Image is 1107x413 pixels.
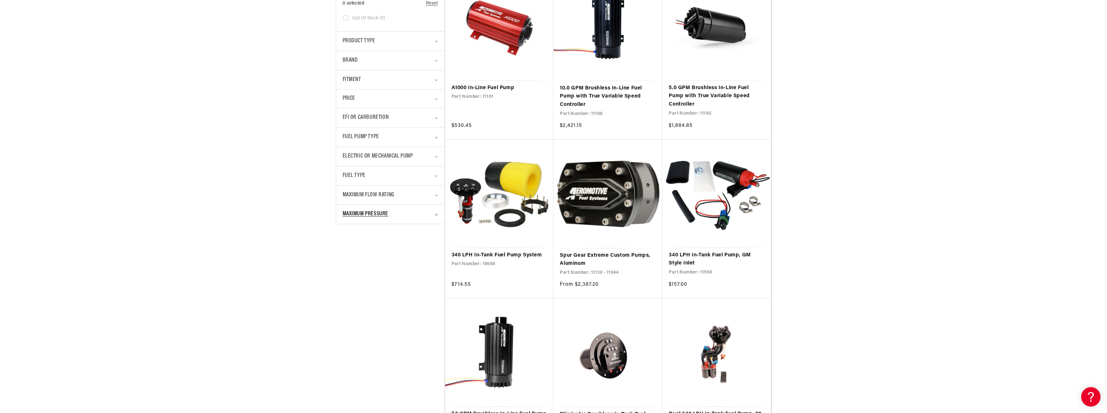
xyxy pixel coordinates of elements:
[343,56,358,65] span: Brand
[343,147,438,166] summary: Electric or Mechanical Pump (0 selected)
[560,84,656,109] a: 10.0 GPM Brushless In-Line Fuel Pump with True Variable Speed Controller
[343,166,438,185] summary: Fuel Type (0 selected)
[343,132,379,142] span: Fuel Pump Type
[343,32,438,51] summary: Product type (0 selected)
[352,15,385,21] span: Out of stock (0)
[343,75,361,85] span: Fitment
[669,84,764,109] a: 5.0 GPM Brushless In-Line Fuel Pump with True Variable Speed Controller
[343,89,438,108] summary: Price
[343,51,438,70] summary: Brand (0 selected)
[343,152,413,161] span: Electric or Mechanical Pump
[343,108,438,127] summary: EFI or Carburetion (0 selected)
[452,251,547,260] a: 340 LPH In-Tank Fuel Pump System
[343,36,375,46] span: Product type
[343,128,438,147] summary: Fuel Pump Type (0 selected)
[343,70,438,89] summary: Fitment (0 selected)
[343,186,438,205] summary: Maximum Flow Rating (0 selected)
[343,210,389,219] span: Maximum Pressure
[560,252,656,268] a: Spur Gear Extreme Custom Pumps, Aluminum
[343,113,389,122] span: EFI or Carburetion
[343,205,438,224] summary: Maximum Pressure (0 selected)
[343,191,394,200] span: Maximum Flow Rating
[343,171,366,181] span: Fuel Type
[452,84,547,92] a: A1000 In-Line Fuel Pump
[669,251,764,268] a: 340 LPH In-Tank Fuel Pump, GM Style Inlet
[343,94,355,103] span: Price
